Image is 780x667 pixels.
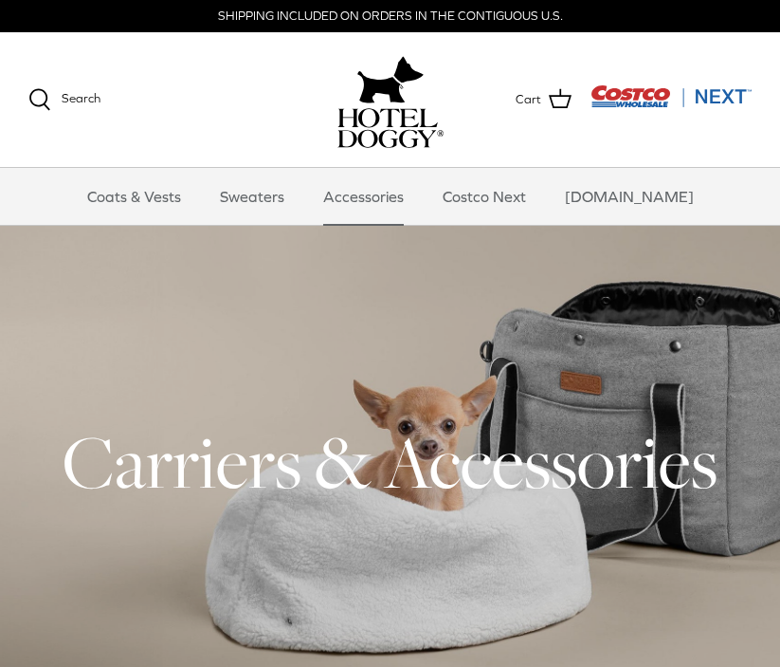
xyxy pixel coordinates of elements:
img: hoteldoggycom [337,108,444,148]
a: Coats & Vests [70,168,198,225]
a: Costco Next [426,168,543,225]
img: hoteldoggy.com [357,51,424,108]
a: Search [28,88,100,111]
a: Accessories [306,168,421,225]
span: Cart [516,90,541,110]
span: Search [62,91,100,105]
h1: Carriers & Accessories [28,416,752,509]
a: Visit Costco Next [590,97,752,111]
a: Cart [516,87,571,112]
a: [DOMAIN_NAME] [548,168,711,225]
a: hoteldoggy.com hoteldoggycom [337,51,444,148]
img: Costco Next [590,84,752,108]
a: Sweaters [203,168,301,225]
